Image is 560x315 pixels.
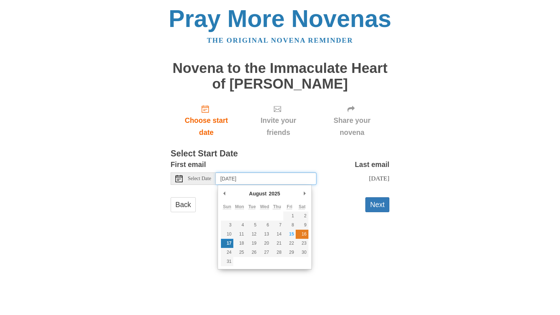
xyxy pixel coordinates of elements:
button: 26 [246,248,258,257]
abbr: Thursday [273,204,281,209]
label: Last email [355,159,389,171]
button: 9 [296,221,308,230]
button: 20 [258,239,271,248]
span: [DATE] [369,175,389,182]
abbr: Friday [287,204,292,209]
h1: Novena to the Immaculate Heart of [PERSON_NAME] [171,61,389,92]
button: 24 [221,248,233,257]
button: Next Month [301,188,308,199]
button: 11 [233,230,246,239]
button: 13 [258,230,271,239]
button: 8 [283,221,296,230]
div: 2025 [268,188,281,199]
a: The original novena reminder [207,36,353,44]
abbr: Monday [235,204,244,209]
button: 16 [296,230,308,239]
div: Click "Next" to confirm your start date first. [315,99,389,142]
span: Select Date [188,176,211,181]
button: 5 [246,221,258,230]
button: 25 [233,248,246,257]
abbr: Saturday [299,204,306,209]
button: 4 [233,221,246,230]
button: 22 [283,239,296,248]
span: Invite your friends [249,114,307,139]
button: 1 [283,211,296,221]
button: 28 [271,248,283,257]
a: Back [171,197,196,212]
button: 29 [283,248,296,257]
button: 27 [258,248,271,257]
abbr: Tuesday [248,204,256,209]
abbr: Sunday [223,204,232,209]
a: Pray More Novenas [169,5,392,32]
button: 30 [296,248,308,257]
abbr: Wednesday [260,204,269,209]
button: 14 [271,230,283,239]
span: Share your novena [322,114,382,139]
button: 2 [296,211,308,221]
button: 21 [271,239,283,248]
button: Next [365,197,389,212]
button: 19 [246,239,258,248]
button: 3 [221,221,233,230]
div: Click "Next" to confirm your start date first. [242,99,315,142]
button: 31 [221,257,233,266]
div: August [248,188,268,199]
label: First email [171,159,206,171]
button: 6 [258,221,271,230]
button: Previous Month [221,188,228,199]
a: Choose start date [171,99,242,142]
button: 12 [246,230,258,239]
input: Use the arrow keys to pick a date [216,172,316,185]
h3: Select Start Date [171,149,389,159]
button: 7 [271,221,283,230]
button: 17 [221,239,233,248]
button: 18 [233,239,246,248]
span: Choose start date [178,114,235,139]
button: 23 [296,239,308,248]
button: 10 [221,230,233,239]
button: 15 [283,230,296,239]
